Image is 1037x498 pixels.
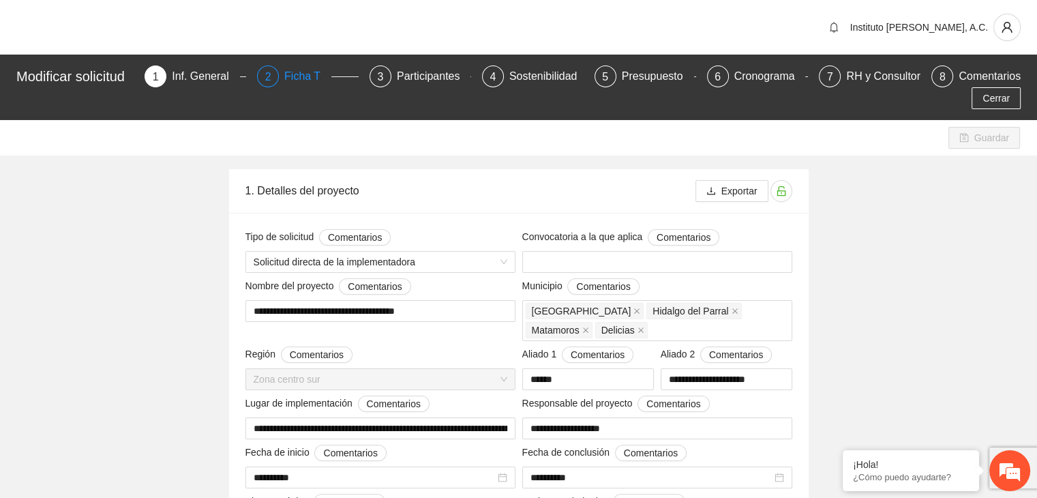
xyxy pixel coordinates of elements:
button: unlock [770,180,792,202]
button: Aliado 1 [562,347,633,363]
p: ¿Cómo puedo ayudarte? [853,472,969,482]
span: bell [824,22,844,33]
span: close [633,308,640,314]
div: Comentarios [959,65,1021,87]
span: Comentarios [646,396,700,411]
span: Tipo de solicitud [245,229,391,246]
div: Presupuesto [622,65,694,87]
span: 4 [490,71,496,83]
span: Exportar [721,184,757,199]
button: Región [281,347,352,363]
span: Comentarios [709,347,763,362]
div: 1. Detalles del proyecto [245,171,695,210]
button: bell [823,16,845,38]
span: Comentarios [328,230,382,245]
span: Fecha de inicio [245,445,387,461]
span: 3 [377,71,383,83]
span: Cerrar [982,91,1010,106]
span: Delicias [601,323,635,338]
span: close [637,327,644,334]
div: Participantes [397,65,471,87]
span: 5 [602,71,608,83]
span: [GEOGRAPHIC_DATA] [532,304,631,319]
div: Cronograma [734,65,806,87]
div: Modificar solicitud [16,65,136,87]
textarea: Escriba su mensaje y pulse “Intro” [7,344,260,392]
button: Fecha de inicio [314,445,386,461]
div: 8Comentarios [931,65,1021,87]
div: RH y Consultores [846,65,942,87]
button: downloadExportar [695,180,768,202]
span: 8 [940,71,946,83]
div: Chatee con nosotros ahora [71,70,229,87]
span: Lugar de implementación [245,396,430,412]
button: Cerrar [972,87,1021,109]
span: Convocatoria a la que aplica [522,229,720,246]
span: 6 [715,71,721,83]
span: Comentarios [571,347,625,362]
span: Comentarios [367,396,421,411]
button: Tipo de solicitud [319,229,391,246]
button: Responsable del proyecto [637,396,709,412]
div: 6Cronograma [707,65,809,87]
span: Región [245,347,353,363]
span: 7 [827,71,833,83]
span: Aliado 2 [661,347,772,363]
button: user [993,14,1021,41]
div: Sostenibilidad [509,65,588,87]
button: Convocatoria a la que aplica [648,229,719,246]
div: Ficha T [284,65,331,87]
span: 1 [153,71,159,83]
div: 2Ficha T [257,65,359,87]
span: Responsable del proyecto [522,396,710,412]
button: Municipio [567,278,639,295]
span: Instituto [PERSON_NAME], A.C. [850,22,988,33]
button: Nombre del proyecto [339,278,410,295]
span: Delicias [595,322,648,338]
span: Comentarios [576,279,630,294]
div: ¡Hola! [853,459,969,470]
span: Aliado 1 [522,347,634,363]
span: Fecha de conclusión [522,445,687,461]
span: close [732,308,738,314]
span: Nombre del proyecto [245,278,411,295]
div: 3Participantes [370,65,471,87]
span: unlock [771,186,792,196]
span: Zona centro sur [254,369,507,390]
div: 7RH y Consultores [819,65,920,87]
span: user [994,21,1020,33]
span: close [582,327,589,334]
span: Comentarios [624,445,678,460]
button: saveGuardar [948,127,1020,149]
span: download [706,186,716,197]
span: Solicitud directa de la implementadora [254,252,507,272]
button: Lugar de implementación [358,396,430,412]
span: Comentarios [290,347,344,362]
div: Minimizar ventana de chat en vivo [224,7,256,40]
span: Hidalgo del Parral [646,303,741,319]
div: 4Sostenibilidad [482,65,584,87]
button: Fecha de conclusión [615,445,687,461]
div: Inf. General [172,65,240,87]
span: Comentarios [323,445,377,460]
div: 1Inf. General [145,65,246,87]
button: Aliado 2 [700,347,772,363]
div: 5Presupuesto [595,65,696,87]
span: Matamoros [526,322,592,338]
span: 2 [265,71,271,83]
span: Estamos en línea. [79,168,188,306]
span: Matamoros [532,323,580,338]
span: Municipio [522,278,640,295]
span: Chihuahua [526,303,644,319]
span: Comentarios [348,279,402,294]
span: Hidalgo del Parral [652,304,728,319]
span: Comentarios [657,230,710,245]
